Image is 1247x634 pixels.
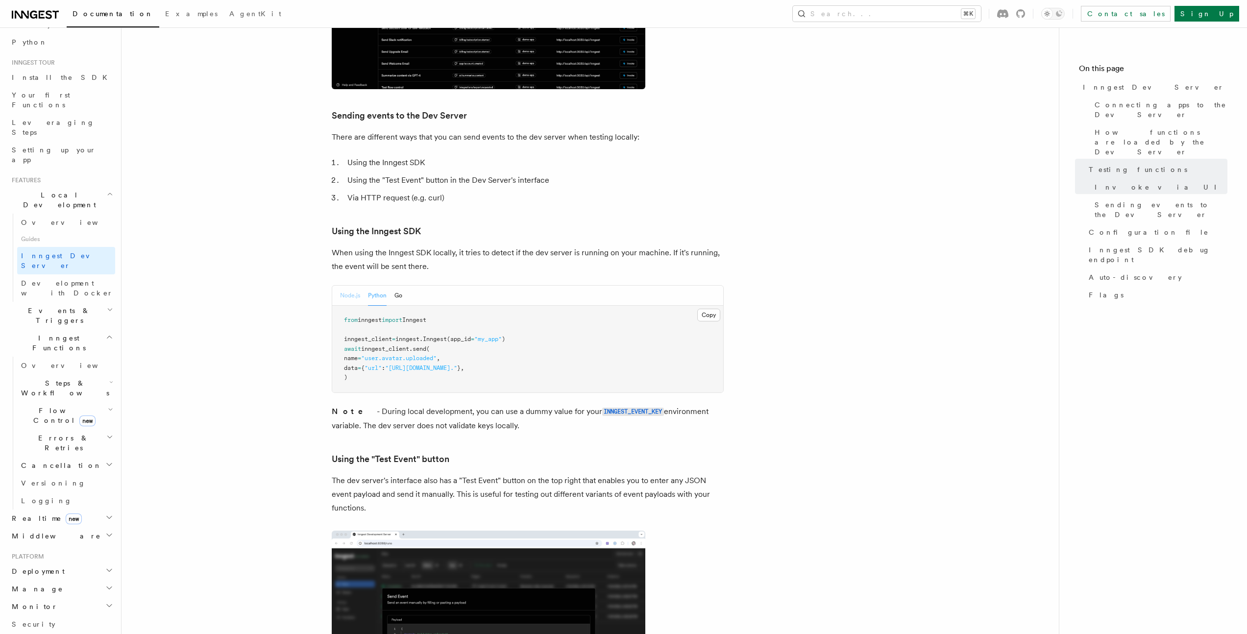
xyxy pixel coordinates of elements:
span: from [344,317,358,323]
p: When using the Inngest SDK locally, it tries to detect if the dev server is running on your machi... [332,246,724,273]
a: Sending events to the Dev Server [332,109,467,122]
span: Invoke via UI [1095,182,1225,192]
a: INNGEST_EVENT_KEY [602,407,664,416]
span: name [344,355,358,362]
button: Go [394,286,402,306]
span: . [419,336,423,342]
div: Local Development [8,214,115,302]
button: Cancellation [17,457,115,474]
a: Overview [17,214,115,231]
a: Your first Functions [8,86,115,114]
a: Flags [1085,286,1227,304]
a: Development with Docker [17,274,115,302]
span: Leveraging Steps [12,119,95,136]
a: Leveraging Steps [8,114,115,141]
span: inngest [395,336,419,342]
span: Features [8,176,41,184]
span: Testing functions [1089,165,1187,174]
span: AgentKit [229,10,281,18]
span: Steps & Workflows [17,378,109,398]
span: Sending events to the Dev Server [1095,200,1227,219]
span: Inngest [402,317,426,323]
button: Inngest Functions [8,329,115,357]
button: Middleware [8,527,115,545]
span: ) [344,374,347,381]
a: Invoke via UI [1091,178,1227,196]
span: Your first Functions [12,91,70,109]
span: inngest [358,317,382,323]
p: The dev server's interface also has a "Test Event" button on the top right that enables you to en... [332,474,724,515]
span: Overview [21,362,122,369]
a: Security [8,615,115,633]
span: = [358,355,361,362]
a: Setting up your app [8,141,115,169]
li: Via HTTP request (e.g. curl) [344,191,724,205]
span: Logging [21,497,72,505]
a: Connecting apps to the Dev Server [1091,96,1227,123]
span: (app_id [447,336,471,342]
span: Configuration file [1089,227,1209,237]
span: Setting up your app [12,146,96,164]
a: Inngest Dev Server [1079,78,1227,96]
button: Events & Triggers [8,302,115,329]
span: Flags [1089,290,1124,300]
a: Using the Inngest SDK [332,224,421,238]
p: - During local development, you can use a dummy value for your environment variable. The dev serv... [332,405,724,433]
a: Configuration file [1085,223,1227,241]
a: Documentation [67,3,159,27]
span: Local Development [8,190,107,210]
span: = [358,365,361,371]
span: inngest_client [361,345,409,352]
span: Inngest Functions [8,333,106,353]
span: Platform [8,553,44,561]
span: How functions are loaded by the Dev Server [1095,127,1227,157]
span: import [382,317,402,323]
span: Security [12,620,55,628]
div: Inngest Functions [8,357,115,510]
a: Sending events to the Dev Server [1091,196,1227,223]
span: Inngest [423,336,447,342]
span: "[URL][DOMAIN_NAME]." [385,365,457,371]
span: "user.avatar.uploaded" [361,355,437,362]
span: : [382,365,385,371]
span: = [471,336,474,342]
a: Python [8,33,115,51]
span: Guides [17,231,115,247]
strong: Note [332,407,377,416]
span: Manage [8,584,63,594]
span: send [413,345,426,352]
span: new [79,415,96,426]
button: Realtimenew [8,510,115,527]
span: Inngest Dev Server [1083,82,1224,92]
li: Using the Inngest SDK [344,156,724,170]
span: inngest_client [344,336,392,342]
a: Install the SDK [8,69,115,86]
button: Copy [697,309,720,321]
span: ) [502,336,505,342]
span: new [66,513,82,524]
h4: On this page [1079,63,1227,78]
span: Inngest SDK debug endpoint [1089,245,1227,265]
span: Documentation [73,10,153,18]
button: Toggle dark mode [1041,8,1065,20]
button: Flow Controlnew [17,402,115,429]
span: ( [426,345,430,352]
span: . [409,345,413,352]
button: Node.js [340,286,360,306]
span: Python [12,38,48,46]
span: Inngest tour [8,59,55,67]
button: Local Development [8,186,115,214]
p: There are different ways that you can send events to the dev server when testing locally: [332,130,724,144]
span: Deployment [8,566,65,576]
a: Contact sales [1081,6,1171,22]
span: Middleware [8,531,101,541]
span: Overview [21,219,122,226]
span: Flow Control [17,406,108,425]
a: Overview [17,357,115,374]
a: Auto-discovery [1085,268,1227,286]
span: { [361,365,365,371]
button: Python [368,286,387,306]
span: , [437,355,440,362]
span: Connecting apps to the Dev Server [1095,100,1227,120]
span: }, [457,365,464,371]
